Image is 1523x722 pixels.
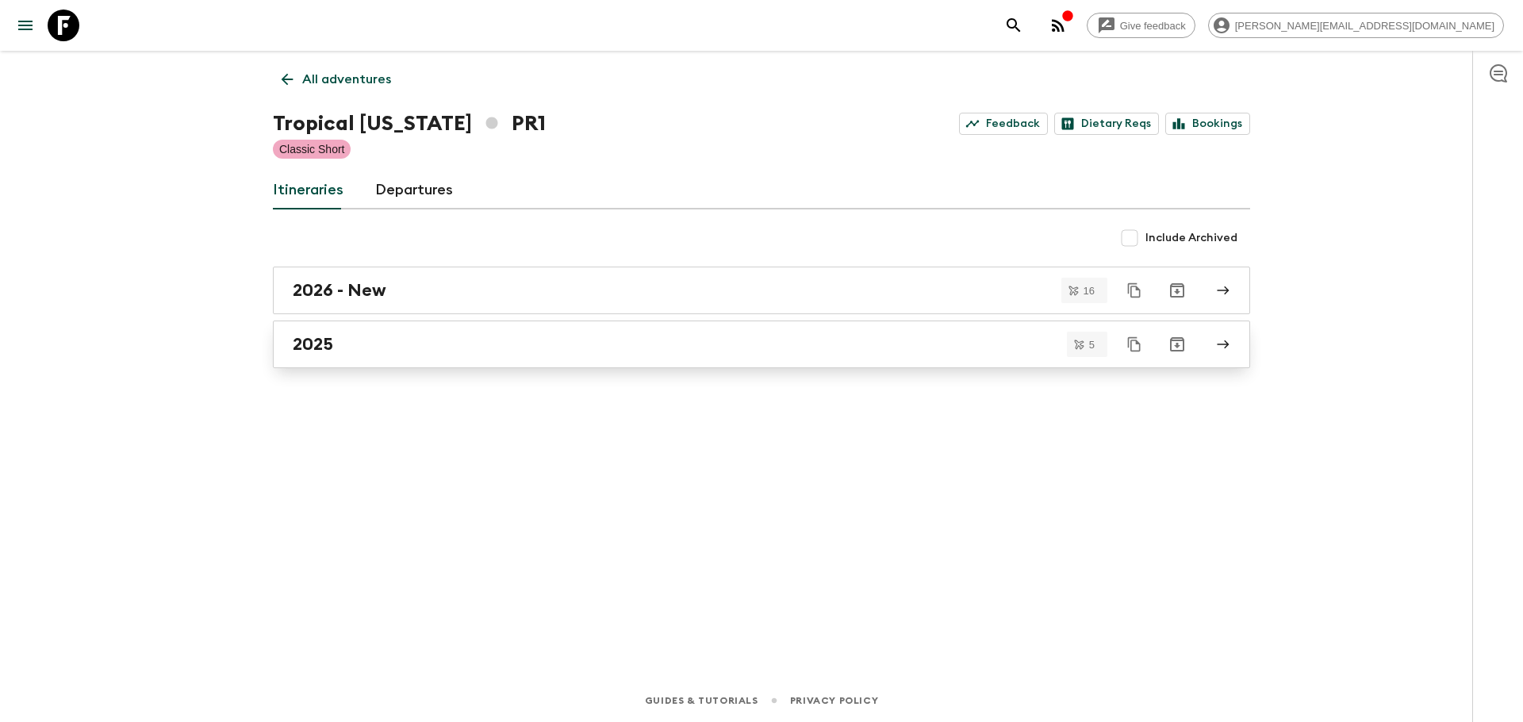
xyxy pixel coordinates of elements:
[273,267,1250,314] a: 2026 - New
[1226,20,1503,32] span: [PERSON_NAME][EMAIL_ADDRESS][DOMAIN_NAME]
[1145,230,1237,246] span: Include Archived
[1120,330,1149,359] button: Duplicate
[1165,113,1250,135] a: Bookings
[1208,13,1504,38] div: [PERSON_NAME][EMAIL_ADDRESS][DOMAIN_NAME]
[375,171,453,209] a: Departures
[293,334,333,355] h2: 2025
[1074,286,1104,296] span: 16
[998,10,1030,41] button: search adventures
[273,321,1250,368] a: 2025
[279,141,344,157] p: Classic Short
[1161,275,1193,306] button: Archive
[302,70,391,89] p: All adventures
[959,113,1048,135] a: Feedback
[645,692,758,709] a: Guides & Tutorials
[1080,340,1104,350] span: 5
[1161,328,1193,360] button: Archive
[1111,20,1195,32] span: Give feedback
[273,63,400,95] a: All adventures
[293,280,386,301] h2: 2026 - New
[273,171,343,209] a: Itineraries
[1054,113,1159,135] a: Dietary Reqs
[1120,276,1149,305] button: Duplicate
[273,108,546,140] h1: Tropical [US_STATE] PR1
[10,10,41,41] button: menu
[1087,13,1195,38] a: Give feedback
[790,692,878,709] a: Privacy Policy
